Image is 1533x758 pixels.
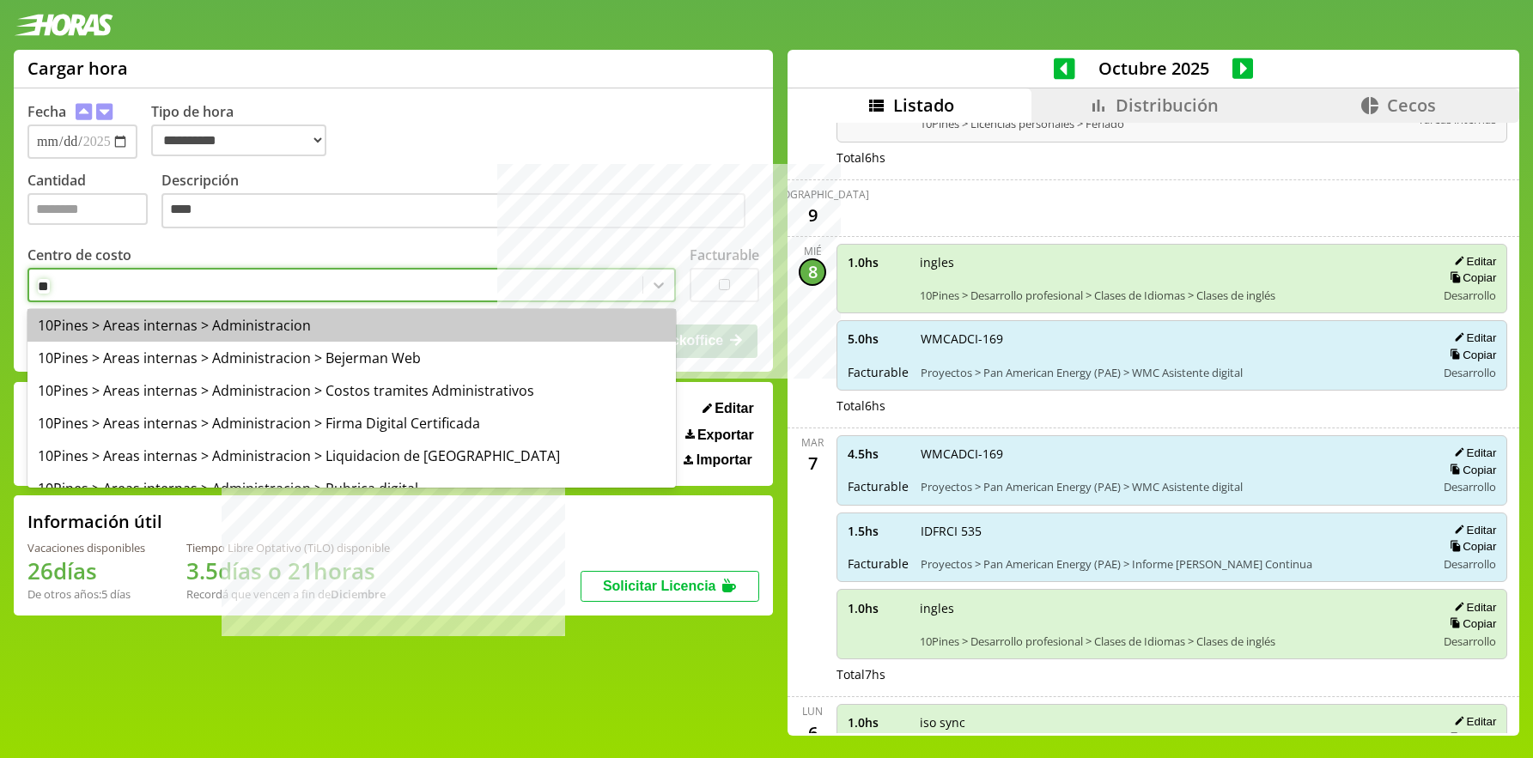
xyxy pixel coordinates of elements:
[14,14,113,36] img: logotipo
[920,634,1424,649] span: 10Pines > Desarrollo profesional > Clases de Idiomas > Clases de inglés
[848,714,908,731] span: 1.0 hs
[331,586,386,602] b: Diciembre
[186,540,390,555] div: Tiempo Libre Optativo (TiLO) disponible
[27,309,676,342] div: 10Pines > Areas internas > Administracion
[690,246,759,264] label: Facturable
[921,556,1424,572] span: Proyectos > Pan American Energy (PAE) > Informe [PERSON_NAME] Continua
[1445,539,1496,554] button: Copiar
[921,479,1424,494] span: Proyectos > Pan American Energy (PAE) > WMC Asistente digital
[27,472,676,505] div: 10Pines > Areas internas > Administracion > Rubrica digital
[848,523,909,539] span: 1.5 hs
[151,102,340,159] label: Tipo de hora
[27,102,66,121] label: Fecha
[697,452,752,468] span: Importar
[920,714,1424,731] span: iso sync
[848,330,909,347] span: 5.0 hs
[920,600,1424,616] span: ingles
[801,435,824,450] div: mar
[161,171,759,233] label: Descripción
[1449,714,1496,729] button: Editar
[921,330,1424,347] span: WMCADCI-169
[1075,57,1232,80] span: Octubre 2025
[27,57,128,80] h1: Cargar hora
[848,555,909,572] span: Facturable
[161,193,745,229] textarea: Descripción
[920,116,1406,131] span: 10Pines > Licencias personales > Feriado
[186,586,390,602] div: Recordá que vencen a fin de
[836,397,1507,414] div: Total 6 hs
[697,400,759,417] button: Editar
[848,254,908,270] span: 1.0 hs
[27,171,161,233] label: Cantidad
[1444,479,1496,494] span: Desarrollo
[1449,523,1496,537] button: Editar
[186,555,390,586] h1: 3.5 días o 21 horas
[1449,330,1496,345] button: Editar
[1449,600,1496,615] button: Editar
[27,193,148,225] input: Cantidad
[921,365,1424,380] span: Proyectos > Pan American Energy (PAE) > WMC Asistente digital
[921,446,1424,462] span: WMCADCI-169
[799,258,826,286] div: 8
[27,586,145,602] div: De otros años: 5 días
[27,540,145,555] div: Vacaciones disponibles
[836,666,1507,682] div: Total 7 hs
[1444,634,1496,649] span: Desarrollo
[921,523,1424,539] span: IDFRCI 535
[1444,365,1496,380] span: Desarrollo
[756,187,869,202] div: [DEMOGRAPHIC_DATA]
[1116,94,1219,117] span: Distribución
[804,244,822,258] div: mié
[848,600,908,616] span: 1.0 hs
[1445,731,1496,746] button: Copiar
[603,579,716,593] span: Solicitar Licencia
[715,401,753,416] span: Editar
[848,446,909,462] span: 4.5 hs
[1445,616,1496,631] button: Copiar
[1445,348,1496,362] button: Copiar
[848,364,909,380] span: Facturable
[27,555,145,586] h1: 26 días
[27,407,676,440] div: 10Pines > Areas internas > Administracion > Firma Digital Certificada
[27,374,676,407] div: 10Pines > Areas internas > Administracion > Costos tramites Administrativos
[920,254,1424,270] span: ingles
[799,719,826,746] div: 6
[799,450,826,477] div: 7
[1445,270,1496,285] button: Copiar
[788,123,1519,733] div: scrollable content
[27,342,676,374] div: 10Pines > Areas internas > Administracion > Bejerman Web
[151,124,326,156] select: Tipo de hora
[1449,254,1496,269] button: Editar
[1387,94,1436,117] span: Cecos
[920,288,1424,303] span: 10Pines > Desarrollo profesional > Clases de Idiomas > Clases de inglés
[680,427,759,444] button: Exportar
[1444,556,1496,572] span: Desarrollo
[1445,463,1496,477] button: Copiar
[802,704,823,719] div: lun
[799,202,826,229] div: 9
[581,571,759,602] button: Solicitar Licencia
[27,246,131,264] label: Centro de costo
[893,94,954,117] span: Listado
[27,440,676,472] div: 10Pines > Areas internas > Administracion > Liquidacion de [GEOGRAPHIC_DATA]
[1444,288,1496,303] span: Desarrollo
[27,510,162,533] h2: Información útil
[836,149,1507,166] div: Total 6 hs
[848,478,909,494] span: Facturable
[697,428,754,443] span: Exportar
[1449,446,1496,460] button: Editar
